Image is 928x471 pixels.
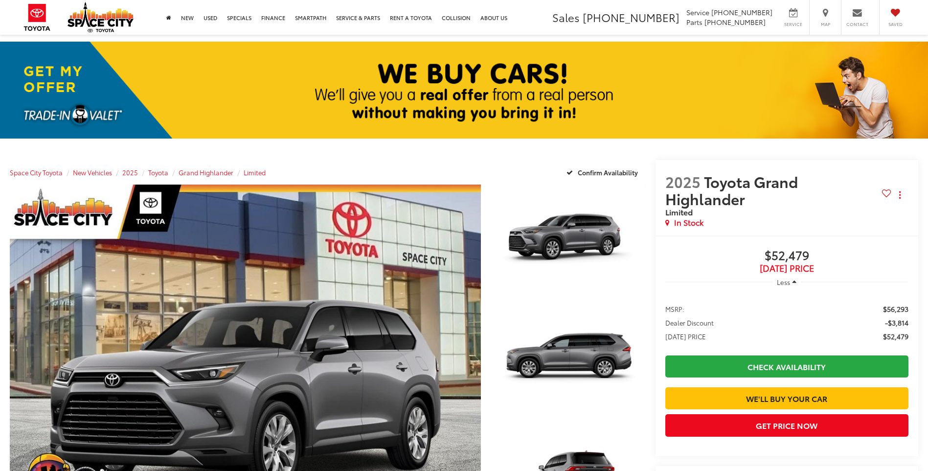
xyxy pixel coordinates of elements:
[665,263,908,273] span: [DATE] Price
[490,304,647,422] img: 2025 Toyota Grand Highlander Limited
[665,387,908,409] a: We'll Buy Your Car
[665,304,684,314] span: MSRP:
[665,171,798,209] span: Toyota Grand Highlander
[492,185,645,300] a: Expand Photo 1
[561,164,646,181] button: Confirm Availability
[244,168,266,177] a: Limited
[674,217,703,228] span: In Stock
[665,331,706,341] span: [DATE] PRICE
[704,17,766,27] span: [PHONE_NUMBER]
[583,9,679,25] span: [PHONE_NUMBER]
[884,21,906,27] span: Saved
[10,168,63,177] a: Space City Toyota
[68,2,134,32] img: Space City Toyota
[782,21,804,27] span: Service
[665,355,908,377] a: Check Availability
[777,278,790,286] span: Less
[883,331,908,341] span: $52,479
[846,21,868,27] span: Contact
[665,249,908,263] span: $52,479
[492,305,645,421] a: Expand Photo 2
[815,21,836,27] span: Map
[899,191,901,199] span: dropdown dots
[686,17,702,27] span: Parts
[885,318,908,328] span: -$3,814
[179,168,233,177] a: Grand Highlander
[73,168,112,177] a: New Vehicles
[772,273,802,291] button: Less
[665,206,693,217] span: Limited
[711,7,772,17] span: [PHONE_NUMBER]
[490,183,647,301] img: 2025 Toyota Grand Highlander Limited
[665,318,714,328] span: Dealer Discount
[665,171,701,192] span: 2025
[552,9,580,25] span: Sales
[578,168,638,177] span: Confirm Availability
[883,304,908,314] span: $56,293
[665,414,908,436] button: Get Price Now
[891,186,908,203] button: Actions
[122,168,138,177] a: 2025
[686,7,709,17] span: Service
[148,168,168,177] a: Toyota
